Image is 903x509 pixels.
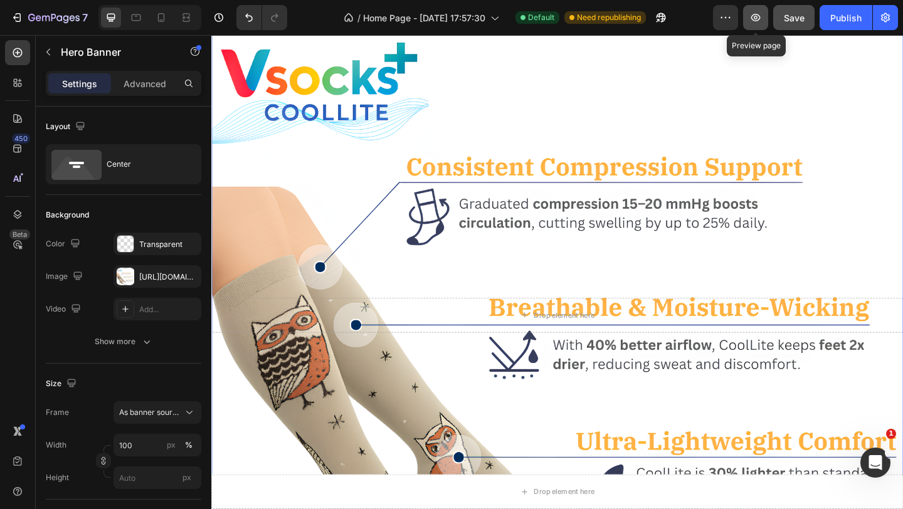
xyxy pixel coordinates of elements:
div: Drop element here [351,491,417,501]
div: 450 [12,134,30,144]
span: px [182,473,191,482]
button: Show more [46,330,201,353]
div: Transparent [139,239,198,250]
input: px% [114,434,201,456]
label: Height [46,472,69,483]
button: Publish [820,5,872,30]
span: Home Page - [DATE] 17:57:30 [363,11,485,24]
div: Background [46,209,89,221]
div: px [167,439,176,451]
span: / [357,11,361,24]
div: Size [46,375,79,392]
iframe: Design area [211,35,903,509]
div: Video [46,301,83,318]
p: Settings [62,77,97,90]
label: Width [46,439,66,451]
span: 1 [886,429,896,439]
div: Undo/Redo [236,5,287,30]
span: Save [784,13,805,23]
button: As banner source [114,401,201,424]
p: 7 [82,10,88,25]
div: % [185,439,193,451]
iframe: Intercom live chat [860,448,890,478]
div: Layout [46,118,88,135]
span: Need republishing [577,12,641,23]
input: px [114,466,201,489]
label: Frame [46,407,69,418]
div: Publish [830,11,862,24]
div: Color [46,236,83,253]
span: As banner source [119,407,181,418]
div: Drop element here [351,300,417,310]
button: Save [773,5,815,30]
button: 7 [5,5,93,30]
div: Center [107,150,183,179]
div: Show more [95,335,153,348]
span: Default [528,12,554,23]
p: Hero Banner [61,45,167,60]
div: Image [46,268,85,285]
button: % [164,438,179,453]
button: px [181,438,196,453]
div: Beta [9,229,30,239]
p: Advanced [124,77,166,90]
div: [URL][DOMAIN_NAME] [139,271,198,283]
div: Add... [139,304,198,315]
